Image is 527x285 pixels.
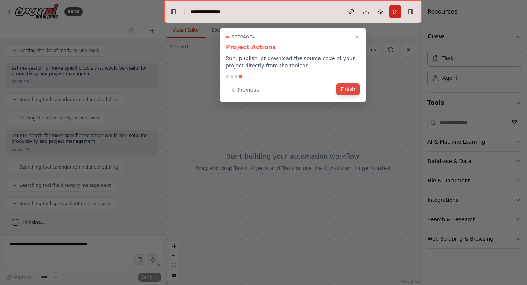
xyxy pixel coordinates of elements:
p: Run, publish, or download the source code of your project directly from the toolbar. [226,55,360,69]
button: Close walkthrough [352,33,361,41]
button: Finish [336,83,360,95]
button: Previous [226,84,263,96]
button: Hide left sidebar [168,7,179,17]
h3: Project Actions [226,43,360,52]
span: Step 4 of 4 [232,34,255,40]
